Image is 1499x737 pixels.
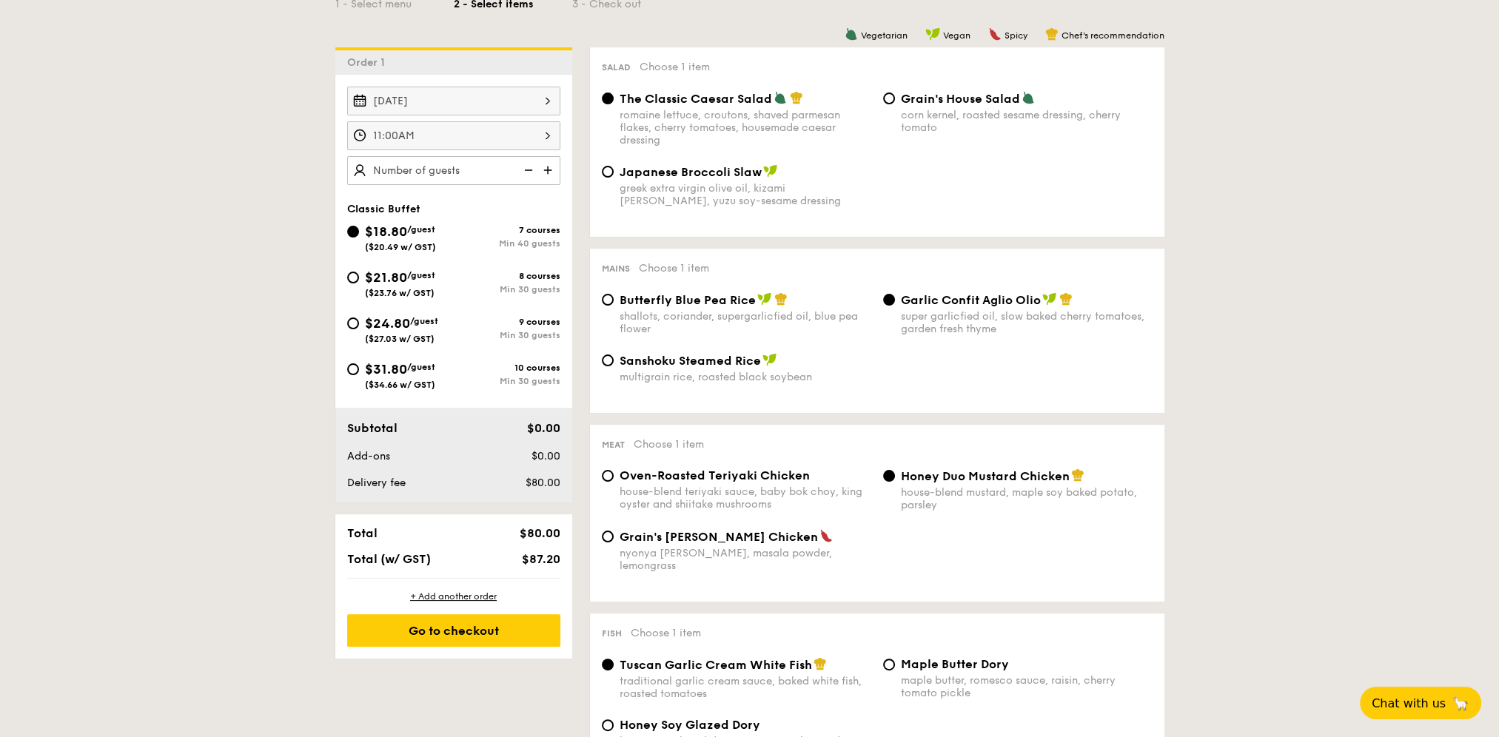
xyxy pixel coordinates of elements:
[347,526,378,540] span: Total
[347,203,420,215] span: Classic Buffet
[1360,687,1481,719] button: Chat with us🦙
[602,719,614,731] input: Honey Soy Glazed Doryhoney soy glazed dory, carrot, zucchini and onion
[347,121,560,150] input: Event time
[602,294,614,306] input: Butterfly Blue Pea Riceshallots, coriander, supergarlicfied oil, blue pea flower
[602,92,614,104] input: The Classic Caesar Saladromaine lettuce, croutons, shaved parmesan flakes, cherry tomatoes, house...
[602,531,614,542] input: Grain's [PERSON_NAME] Chickennyonya [PERSON_NAME], masala powder, lemongrass
[347,614,560,647] div: Go to checkout
[790,91,803,104] img: icon-chef-hat.a58ddaea.svg
[347,156,560,185] input: Number of guests
[602,62,631,73] span: Salad
[602,263,630,274] span: Mains
[634,438,704,451] span: Choose 1 item
[347,56,391,69] span: Order 1
[1042,292,1057,306] img: icon-vegan.f8ff3823.svg
[454,317,560,327] div: 9 courses
[819,529,833,542] img: icon-spicy.37a8142b.svg
[347,477,406,489] span: Delivery fee
[516,156,538,184] img: icon-reduce.1d2dbef1.svg
[901,657,1009,671] span: Maple Butter Dory
[640,61,710,73] span: Choose 1 item
[901,469,1070,483] span: Honey Duo Mustard Chicken
[602,354,614,366] input: Sanshoku Steamed Ricemultigrain rice, roasted black soybean
[347,317,359,329] input: $24.80/guest($27.03 w/ GST)9 coursesMin 30 guests
[620,109,871,147] div: romaine lettuce, croutons, shaved parmesan flakes, cherry tomatoes, housemade caesar dressing
[620,182,871,207] div: greek extra virgin olive oil, kizami [PERSON_NAME], yuzu soy-sesame dressing
[602,659,614,670] input: Tuscan Garlic Cream White Fishtraditional garlic cream sauce, baked white fish, roasted tomatoes
[538,156,560,184] img: icon-add.58712e84.svg
[631,627,701,639] span: Choose 1 item
[454,376,560,386] div: Min 30 guests
[943,30,970,41] span: Vegan
[901,109,1153,134] div: corn kernel, roasted sesame dressing, cherry tomato
[602,166,614,178] input: Japanese Broccoli Slawgreek extra virgin olive oil, kizami [PERSON_NAME], yuzu soy-sesame dressing
[1062,30,1164,41] span: Chef's recommendation
[620,675,871,700] div: traditional garlic cream sauce, baked white fish, roasted tomatoes
[774,91,787,104] img: icon-vegetarian.fe4039eb.svg
[620,468,810,482] span: Oven-Roasted Teriyaki Chicken
[774,292,788,306] img: icon-chef-hat.a58ddaea.svg
[525,477,560,489] span: $80.00
[901,674,1153,699] div: maple butter, romesco sauce, raisin, cherry tomato pickle
[620,92,772,106] span: The Classic Caesar Salad
[620,293,756,307] span: Butterfly Blue Pea Rice
[861,30,908,41] span: Vegetarian
[531,450,560,462] span: $0.00
[347,272,359,283] input: $21.80/guest($23.76 w/ GST)8 coursesMin 30 guests
[347,421,398,435] span: Subtotal
[757,292,772,306] img: icon-vegan.f8ff3823.svg
[410,316,438,326] span: /guest
[347,552,431,566] span: Total (w/ GST)
[639,262,709,275] span: Choose 1 item
[602,440,625,450] span: Meat
[602,470,614,482] input: Oven-Roasted Teriyaki Chickenhouse-blend teriyaki sauce, baby bok choy, king oyster and shiitake ...
[1022,91,1035,104] img: icon-vegetarian.fe4039eb.svg
[521,552,560,566] span: $87.20
[347,226,359,238] input: $18.80/guest($20.49 w/ GST)7 coursesMin 40 guests
[454,363,560,373] div: 10 courses
[901,92,1020,106] span: Grain's House Salad
[454,238,560,249] div: Min 40 guests
[620,165,762,179] span: Japanese Broccoli Slaw
[347,590,560,602] div: + Add another order
[454,271,560,281] div: 8 courses
[762,353,777,366] img: icon-vegan.f8ff3823.svg
[365,223,407,240] span: $18.80
[814,657,827,670] img: icon-chef-hat.a58ddaea.svg
[925,27,940,41] img: icon-vegan.f8ff3823.svg
[602,628,622,639] span: Fish
[620,354,761,368] span: Sanshoku Steamed Rice
[901,486,1153,511] div: house-blend mustard, maple soy baked potato, parsley
[988,27,1002,41] img: icon-spicy.37a8142b.svg
[407,224,435,235] span: /guest
[763,164,778,178] img: icon-vegan.f8ff3823.svg
[347,450,390,462] span: Add-ons
[347,87,560,115] input: Event date
[620,718,760,732] span: Honey Soy Glazed Dory
[901,293,1041,307] span: Garlic Confit Aglio Olio
[347,363,359,375] input: $31.80/guest($34.66 w/ GST)10 coursesMin 30 guests
[883,294,895,306] input: Garlic Confit Aglio Oliosuper garlicfied oil, slow baked cherry tomatoes, garden fresh thyme
[365,380,435,390] span: ($34.66 w/ GST)
[365,361,407,377] span: $31.80
[620,310,871,335] div: shallots, coriander, supergarlicfied oil, blue pea flower
[620,485,871,511] div: house-blend teriyaki sauce, baby bok choy, king oyster and shiitake mushrooms
[365,242,436,252] span: ($20.49 w/ GST)
[620,658,812,672] span: Tuscan Garlic Cream White Fish
[407,270,435,280] span: /guest
[407,362,435,372] span: /guest
[845,27,858,41] img: icon-vegetarian.fe4039eb.svg
[1071,468,1084,482] img: icon-chef-hat.a58ddaea.svg
[454,284,560,295] div: Min 30 guests
[883,659,895,670] input: Maple Butter Dorymaple butter, romesco sauce, raisin, cherry tomato pickle
[454,225,560,235] div: 7 courses
[365,315,410,332] span: $24.80
[620,530,818,544] span: Grain's [PERSON_NAME] Chicken
[901,310,1153,335] div: super garlicfied oil, slow baked cherry tomatoes, garden fresh thyme
[1045,27,1059,41] img: icon-chef-hat.a58ddaea.svg
[620,371,871,383] div: multigrain rice, roasted black soybean
[1059,292,1073,306] img: icon-chef-hat.a58ddaea.svg
[883,92,895,104] input: Grain's House Saladcorn kernel, roasted sesame dressing, cherry tomato
[1005,30,1027,41] span: Spicy
[1452,695,1469,712] span: 🦙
